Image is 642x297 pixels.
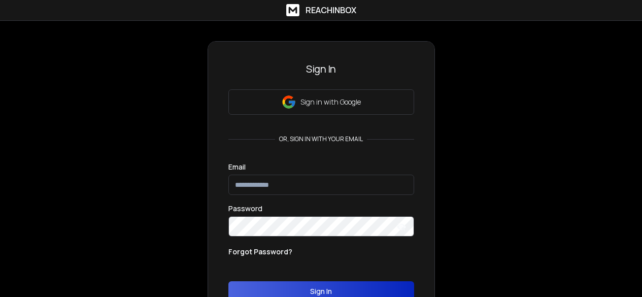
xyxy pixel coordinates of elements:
[228,247,292,257] p: Forgot Password?
[228,205,262,212] label: Password
[228,62,414,76] h3: Sign In
[286,4,356,16] a: ReachInbox
[275,135,367,143] p: or, sign in with your email
[300,97,361,107] p: Sign in with Google
[306,4,356,16] h1: ReachInbox
[228,163,246,171] label: Email
[228,89,414,115] button: Sign in with Google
